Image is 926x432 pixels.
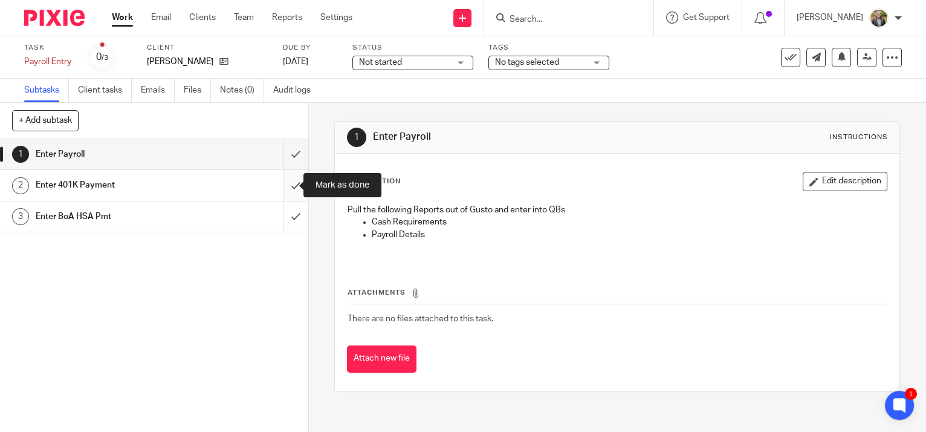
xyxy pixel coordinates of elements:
[78,79,132,102] a: Client tasks
[348,315,493,323] span: There are no files attached to this task.
[372,229,887,241] p: Payroll Details
[24,56,73,68] div: Payroll Entry
[347,345,416,373] button: Attach new file
[495,58,559,67] span: No tags selected
[869,8,889,28] img: image.jpg
[683,13,730,22] span: Get Support
[347,177,401,186] p: Description
[102,54,108,61] small: /3
[112,11,133,24] a: Work
[283,43,337,53] label: Due by
[12,110,79,131] button: + Add subtask
[234,11,254,24] a: Team
[220,79,264,102] a: Notes (0)
[12,146,29,163] div: 1
[320,11,352,24] a: Settings
[36,208,193,226] h1: Enter BoA HSA Pmt
[12,177,29,194] div: 2
[829,133,887,142] div: Instructions
[797,11,863,24] p: [PERSON_NAME]
[905,388,917,400] div: 1
[803,172,887,191] button: Edit description
[36,145,193,163] h1: Enter Payroll
[283,57,308,66] span: [DATE]
[36,176,193,194] h1: Enter 401K Payment
[508,15,617,25] input: Search
[24,43,73,53] label: Task
[147,56,213,68] p: [PERSON_NAME]
[273,79,320,102] a: Audit logs
[147,43,268,53] label: Client
[96,50,108,64] div: 0
[12,208,29,225] div: 3
[348,289,406,296] span: Attachments
[359,58,402,67] span: Not started
[373,131,643,143] h1: Enter Payroll
[189,11,216,24] a: Clients
[488,43,609,53] label: Tags
[141,79,175,102] a: Emails
[184,79,211,102] a: Files
[272,11,302,24] a: Reports
[151,11,171,24] a: Email
[24,10,85,26] img: Pixie
[352,43,473,53] label: Status
[347,128,366,147] div: 1
[348,204,887,216] p: Pull the following Reports out of Gusto and enter into QBs
[24,79,69,102] a: Subtasks
[372,216,887,228] p: Cash Requirements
